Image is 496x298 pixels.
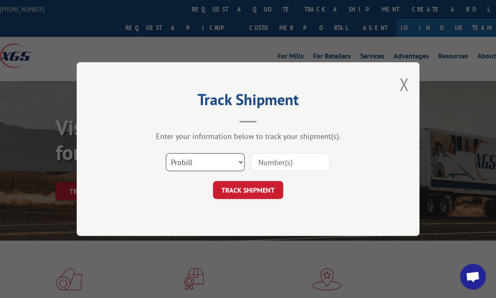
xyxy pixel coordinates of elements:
button: TRACK SHIPMENT [213,181,283,199]
a: Open chat [460,264,486,289]
input: Number(s) [251,153,330,171]
div: Enter your information below to track your shipment(s). [120,131,376,141]
button: Close modal [399,73,409,96]
h2: Track Shipment [120,93,376,110]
